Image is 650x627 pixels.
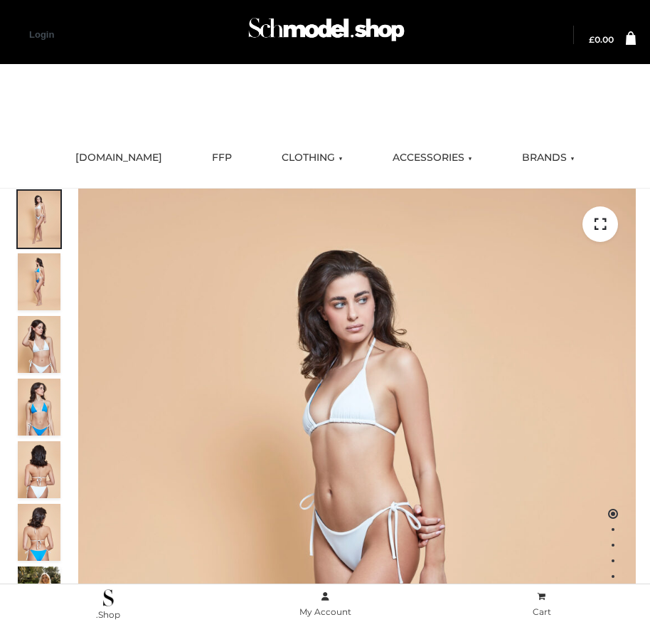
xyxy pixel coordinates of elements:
[533,606,551,617] span: Cart
[18,441,60,498] img: ArielClassicBikiniTop_CloudNine_AzureSky_OW114ECO_7-scaled.jpg
[18,316,60,373] img: ArielClassicBikiniTop_CloudNine_AzureSky_OW114ECO_3-scaled.jpg
[299,606,351,617] span: My Account
[201,142,243,174] a: FFP
[18,253,60,310] img: ArielClassicBikiniTop_CloudNine_AzureSky_OW114ECO_2-scaled.jpg
[18,379,60,436] img: ArielClassicBikiniTop_CloudNine_AzureSky_OW114ECO_4-scaled.jpg
[217,589,434,621] a: My Account
[65,142,173,174] a: [DOMAIN_NAME]
[271,142,353,174] a: CLOTHING
[103,589,114,606] img: .Shop
[433,589,650,621] a: Cart
[29,29,54,40] a: Login
[18,191,60,248] img: ArielClassicBikiniTop_CloudNine_AzureSky_OW114ECO_1-scaled.jpg
[589,36,614,44] a: £0.00
[589,34,595,45] span: £
[18,567,60,623] img: Arieltop_CloudNine_AzureSky2.jpg
[245,8,408,58] img: Schmodel Admin 964
[511,142,585,174] a: BRANDS
[18,504,60,561] img: ArielClassicBikiniTop_CloudNine_AzureSky_OW114ECO_8-scaled.jpg
[589,34,614,45] bdi: 0.00
[242,12,408,58] a: Schmodel Admin 964
[382,142,483,174] a: ACCESSORIES
[96,609,120,620] span: .Shop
